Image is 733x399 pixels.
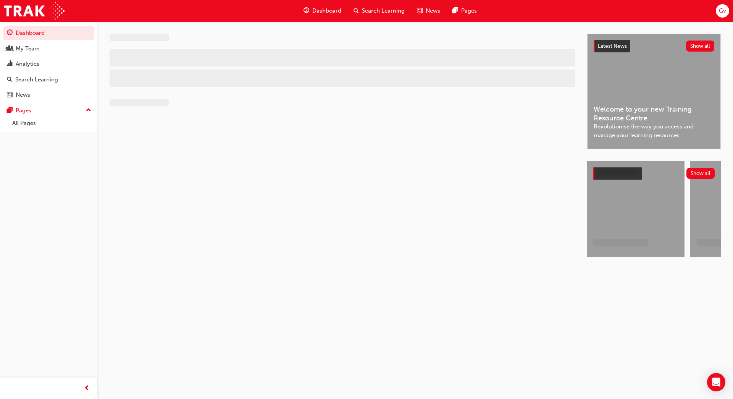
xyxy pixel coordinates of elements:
[446,3,483,19] a: pages-iconPages
[362,6,405,15] span: Search Learning
[7,45,13,52] span: people-icon
[719,6,726,15] span: Gv
[7,92,13,99] span: news-icon
[86,105,91,115] span: up-icon
[3,104,94,118] button: Pages
[426,6,440,15] span: News
[594,105,714,122] span: Welcome to your new Training Resource Centre
[347,3,411,19] a: search-iconSearch Learning
[593,167,715,180] a: Show all
[587,34,721,149] a: Latest NewsShow allWelcome to your new Training Resource CentreRevolutionise the way you access a...
[452,6,458,16] span: pages-icon
[3,88,94,102] a: News
[3,73,94,87] a: Search Learning
[417,6,423,16] span: news-icon
[716,4,729,18] button: Gv
[3,24,94,104] button: DashboardMy TeamAnalyticsSearch LearningNews
[7,30,13,37] span: guage-icon
[461,6,477,15] span: Pages
[594,40,714,52] a: Latest NewsShow all
[297,3,347,19] a: guage-iconDashboard
[9,117,94,129] a: All Pages
[304,6,309,16] span: guage-icon
[354,6,359,16] span: search-icon
[411,3,446,19] a: news-iconNews
[7,107,13,114] span: pages-icon
[707,373,725,391] div: Open Intercom Messenger
[84,384,90,393] span: prev-icon
[16,44,40,53] div: My Team
[686,168,715,179] button: Show all
[598,43,627,49] span: Latest News
[4,2,65,19] img: Trak
[3,26,94,40] a: Dashboard
[7,61,13,68] span: chart-icon
[312,6,341,15] span: Dashboard
[3,42,94,56] a: My Team
[3,57,94,71] a: Analytics
[15,75,58,84] div: Search Learning
[16,60,39,68] div: Analytics
[594,122,714,139] span: Revolutionise the way you access and manage your learning resources.
[7,76,12,83] span: search-icon
[686,41,715,52] button: Show all
[16,91,30,99] div: News
[16,106,31,115] div: Pages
